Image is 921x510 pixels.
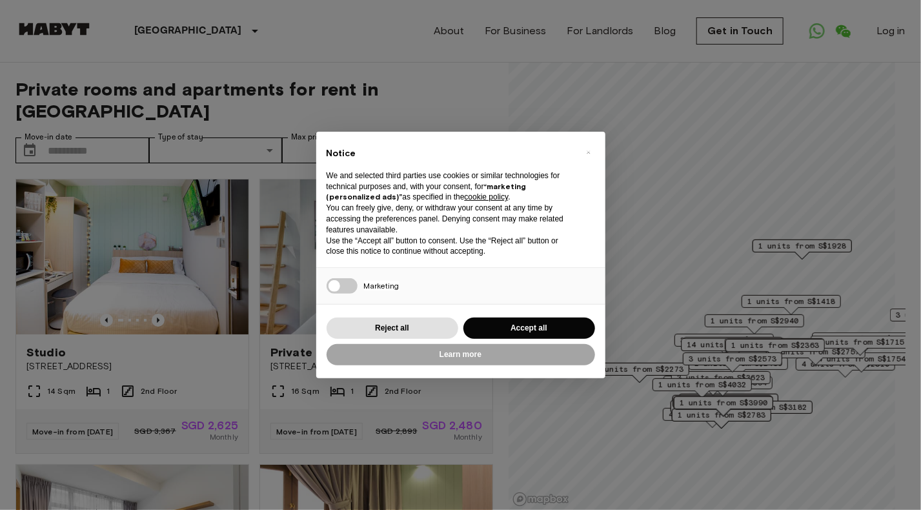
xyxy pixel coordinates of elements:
[327,147,574,160] h2: Notice
[327,170,574,203] p: We and selected third parties use cookies or similar technologies for technical purposes and, wit...
[327,181,527,202] strong: “marketing (personalized ads)”
[578,142,599,163] button: Close this notice
[463,318,595,339] button: Accept all
[364,281,400,291] span: Marketing
[586,145,591,160] span: ×
[465,192,509,201] a: cookie policy
[327,318,458,339] button: Reject all
[327,344,595,365] button: Learn more
[327,236,574,258] p: Use the “Accept all” button to consent. Use the “Reject all” button or close this notice to conti...
[327,203,574,235] p: You can freely give, deny, or withdraw your consent at any time by accessing the preferences pane...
